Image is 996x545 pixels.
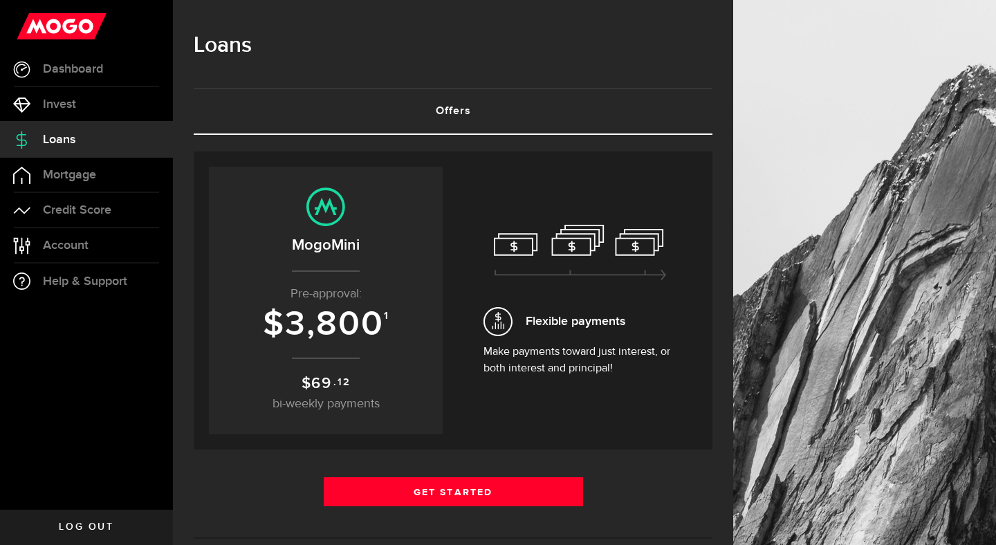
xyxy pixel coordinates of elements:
[43,133,75,146] span: Loans
[302,374,312,393] span: $
[311,374,332,393] span: 69
[59,522,113,532] span: Log out
[273,398,380,410] span: bi-weekly payments
[43,63,103,75] span: Dashboard
[43,204,111,216] span: Credit Score
[43,98,76,111] span: Invest
[194,28,712,64] h1: Loans
[223,234,429,257] h2: MogoMini
[384,310,389,322] sup: 1
[43,275,127,288] span: Help & Support
[223,285,429,304] p: Pre-approval:
[194,88,712,135] ul: Tabs Navigation
[263,304,285,345] span: $
[43,169,96,181] span: Mortgage
[333,375,350,390] sup: .12
[483,344,677,377] p: Make payments toward just interest, or both interest and principal!
[324,477,583,506] a: Get Started
[194,89,712,133] a: Offers
[938,487,996,545] iframe: LiveChat chat widget
[526,312,625,331] span: Flexible payments
[285,304,384,345] span: 3,800
[43,239,89,252] span: Account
